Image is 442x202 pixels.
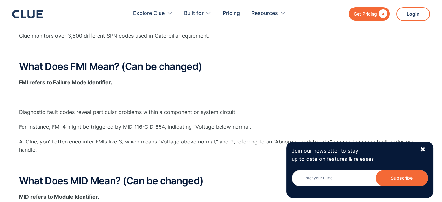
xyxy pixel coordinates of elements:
[396,7,430,21] a: Login
[19,138,423,154] p: At Clue, you'll often encounter FMIs like 3, which means “Voltage above normal,” and 9, referring...
[19,61,423,72] h2: What Does FMI Mean? (Can be changed)
[19,194,99,200] strong: MID refers to Module Identifier.
[223,3,240,24] a: Pricing
[19,123,423,131] p: For instance, FMI 4 might be triggered by MID 116-CID 854, indicating “Voltage below normal.”
[19,32,423,40] p: Clue monitors over 3,500 different SPN codes used in Caterpillar equipment.
[420,145,426,154] div: ✖
[376,170,428,186] input: Subscribe
[19,160,423,169] p: ‍
[292,170,428,186] input: Enter your E-mail
[251,3,286,24] div: Resources
[354,10,377,18] div: Get Pricing
[377,10,387,18] div: 
[19,108,423,116] p: Diagnostic fault codes reveal particular problems within a component or system circuit.
[251,3,278,24] div: Resources
[19,46,423,55] p: ‍
[292,170,428,193] form: Newsletter
[19,79,112,86] strong: FMI refers to Failure Mode Identifier.
[184,3,204,24] div: Built for
[349,7,390,21] a: Get Pricing
[133,3,165,24] div: Explore Clue
[292,147,414,163] p: Join our newsletter to stay up to date on features & releases
[133,3,173,24] div: Explore Clue
[19,93,423,101] p: ‍
[184,3,211,24] div: Built for
[19,176,423,186] h2: What Does MID Mean? (Can be changed)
